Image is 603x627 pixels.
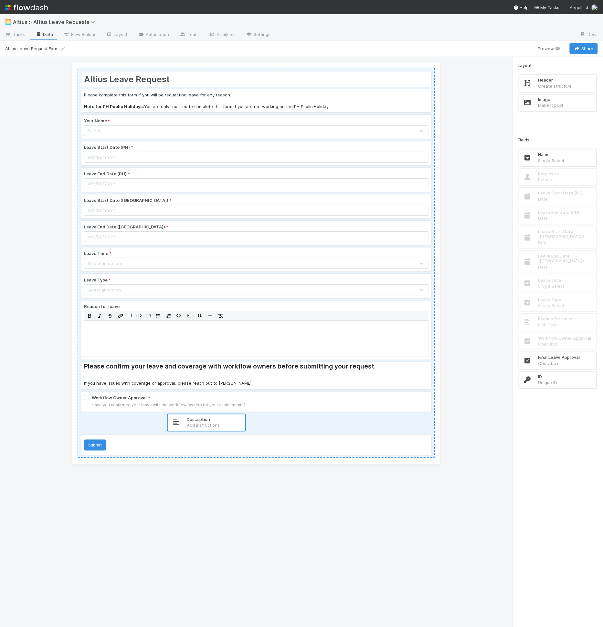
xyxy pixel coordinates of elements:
p: Date [538,215,594,221]
p: Rich Text [538,322,594,328]
h2: Leave End Date ([GEOGRAPHIC_DATA]) [538,254,594,264]
p: Date [538,239,594,246]
div: Layout [518,62,598,69]
h2: Requestor [538,171,594,177]
img: logo-inverted-e16ddd16eac7371096b0.svg [5,2,48,13]
a: Docs [575,30,603,40]
h2: Leave Start Date (PH) [538,191,594,196]
p: Date [538,264,594,270]
a: Data [30,30,58,40]
p: Date [538,196,594,202]
h2: Leave Start Date ([GEOGRAPHIC_DATA]) [538,229,594,239]
div: Fields [518,137,598,143]
span: Tasks [5,31,25,38]
a: Automation [133,30,175,40]
div: Altius Leave Request Form [5,45,66,52]
span: Preview [538,45,554,52]
a: Analytics [204,30,241,40]
h2: Leave Type [538,297,594,302]
h2: Reason for leave [538,316,594,322]
a: Flow Builder [58,30,101,40]
p: Person [538,176,594,183]
img: avatar_8e0a024e-b700-4f9f-aecf-6f1e79dccd3c.png [591,5,598,11]
a: Layout [101,30,133,40]
p: Single Select [538,283,594,289]
h2: Workflow Owner Approval [538,336,594,341]
div: Help [513,4,529,11]
a: Settings [241,30,276,40]
a: My Tasks [534,4,560,11]
h2: Leave Time [538,278,594,283]
h2: Leave End Date (PH) [538,210,594,215]
p: Single Select [538,302,594,309]
span: Flow Builder [63,31,96,38]
p: Checkbox [538,341,594,347]
span: My Tasks [534,5,560,10]
span: AngelList [570,5,589,10]
button: Share [570,43,598,54]
span: 🌅 [5,19,12,25]
a: Team [175,30,204,40]
span: Altius > Altius Leave Requests [13,19,99,25]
